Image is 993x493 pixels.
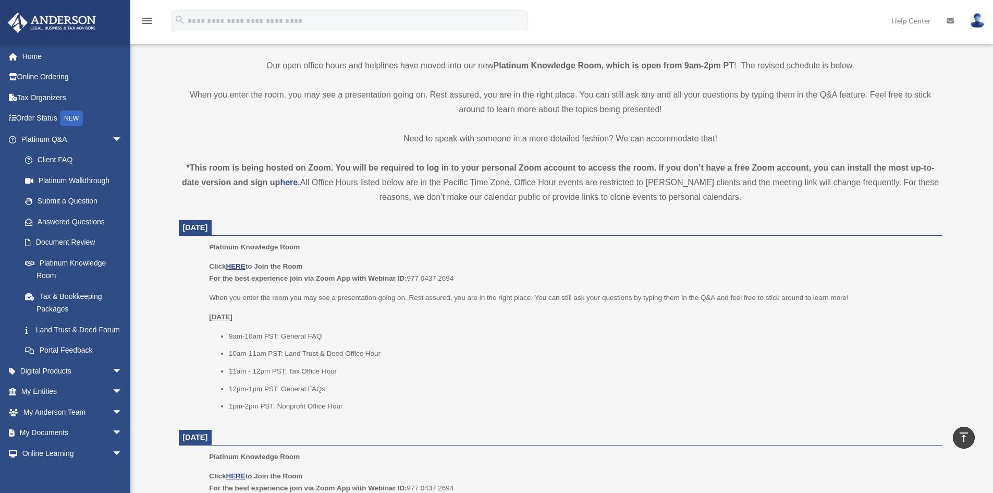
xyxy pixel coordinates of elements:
a: Order StatusNEW [7,108,138,129]
p: When you enter the room you may see a presentation going on. Rest assured, you are in the right p... [209,292,935,304]
b: For the best experience join via Zoom App with Webinar ID: [209,484,407,492]
a: Document Review [15,232,138,253]
span: arrow_drop_down [112,360,133,382]
a: Land Trust & Deed Forum [15,319,138,340]
img: User Pic [970,13,985,28]
a: Digital Productsarrow_drop_down [7,360,138,381]
a: menu [141,18,153,27]
p: 977 0437 2694 [209,260,935,285]
a: My Entitiesarrow_drop_down [7,381,138,402]
span: arrow_drop_down [112,443,133,464]
i: search [174,14,186,26]
span: Platinum Knowledge Room [209,453,300,461]
a: Submit a Question [15,191,138,212]
b: Click to Join the Room [209,472,302,480]
a: Portal Feedback [15,340,138,361]
div: NEW [60,111,83,126]
img: Anderson Advisors Platinum Portal [5,13,99,33]
a: HERE [226,472,245,480]
i: menu [141,15,153,27]
i: vertical_align_top [958,431,970,443]
a: Home [7,46,138,67]
li: 11am - 12pm PST: Tax Office Hour [229,365,935,378]
p: Need to speak with someone in a more detailed fashion? We can accommodate that! [179,131,942,146]
a: Platinum Knowledge Room [15,252,133,286]
a: Online Ordering [7,67,138,88]
a: Platinum Q&Aarrow_drop_down [7,129,138,150]
a: Tax Organizers [7,87,138,108]
span: arrow_drop_down [112,402,133,423]
strong: . [298,178,300,187]
a: My Anderson Teamarrow_drop_down [7,402,138,423]
u: [DATE] [209,313,232,321]
span: [DATE] [183,433,208,441]
a: Online Learningarrow_drop_down [7,443,138,464]
li: 12pm-1pm PST: General FAQs [229,383,935,395]
a: Tax & Bookkeeping Packages [15,286,138,319]
a: My Documentsarrow_drop_down [7,423,138,443]
strong: *This room is being hosted on Zoom. You will be required to log in to your personal Zoom account ... [182,163,935,187]
span: arrow_drop_down [112,381,133,403]
p: When you enter the room, you may see a presentation going on. Rest assured, you are in the right ... [179,88,942,117]
a: Platinum Walkthrough [15,170,138,191]
li: 1pm-2pm PST: Nonprofit Office Hour [229,400,935,413]
span: [DATE] [183,223,208,232]
a: HERE [226,262,245,270]
a: vertical_align_top [953,427,975,449]
strong: Platinum Knowledge Room, which is open from 9am-2pm PT [494,61,734,70]
a: Client FAQ [15,150,138,171]
b: For the best experience join via Zoom App with Webinar ID: [209,274,407,282]
span: arrow_drop_down [112,423,133,444]
a: Answered Questions [15,211,138,232]
p: Our open office hours and helplines have moved into our new ! The revised schedule is below. [179,58,942,73]
span: Platinum Knowledge Room [209,243,300,251]
a: here [280,178,298,187]
div: All Office Hours listed below are in the Pacific Time Zone. Office Hour events are restricted to ... [179,161,942,205]
span: arrow_drop_down [112,129,133,150]
li: 9am-10am PST: General FAQ [229,330,935,343]
li: 10am-11am PST: Land Trust & Deed Office Hour [229,347,935,360]
b: Click to Join the Room [209,262,302,270]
